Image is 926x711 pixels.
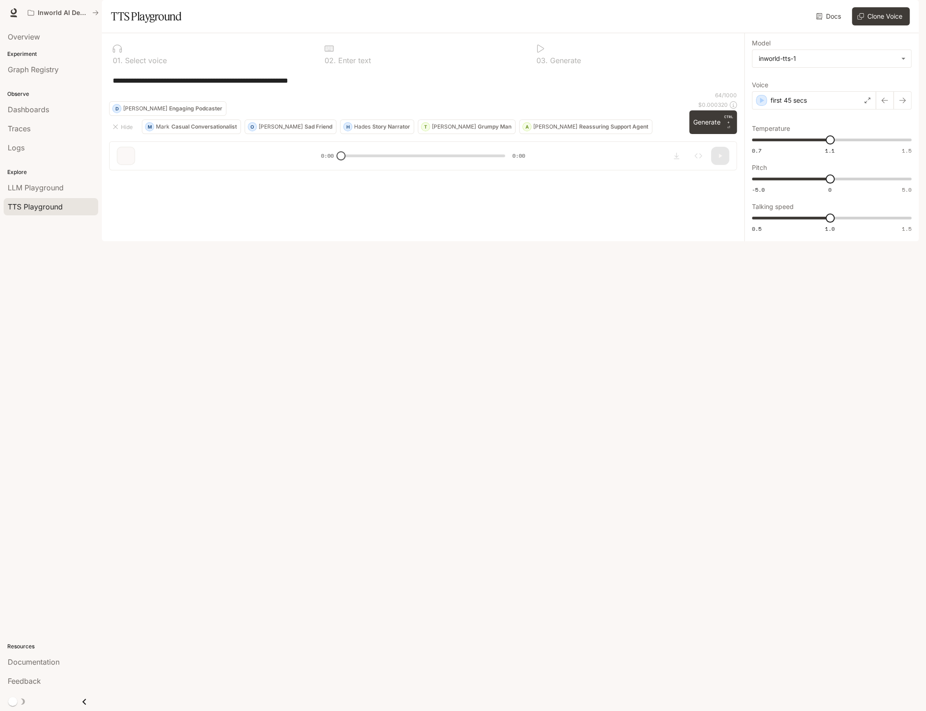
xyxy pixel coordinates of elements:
p: Reassuring Support Agent [579,124,648,129]
span: -5.0 [752,186,765,194]
p: [PERSON_NAME] [123,106,167,111]
button: HHadesStory Narrator [340,119,414,134]
p: Temperature [752,125,790,132]
span: 1.0 [825,225,835,233]
p: 0 2 . [325,57,336,64]
p: Enter text [336,57,371,64]
h1: TTS Playground [111,7,181,25]
p: Engaging Podcaster [169,106,222,111]
p: Inworld AI Demos [38,9,89,17]
div: D [113,101,121,116]
p: $ 0.000320 [698,101,728,109]
p: first 45 secs [771,96,807,105]
a: Docs [814,7,845,25]
p: Pitch [752,164,767,171]
span: 1.1 [825,147,835,154]
p: Story Narrator [372,124,410,129]
p: Mark [156,124,170,129]
p: [PERSON_NAME] [259,124,303,129]
button: A[PERSON_NAME]Reassuring Support Agent [519,119,652,134]
p: Select voice [123,57,167,64]
button: MMarkCasual Conversationalist [142,119,241,134]
button: T[PERSON_NAME]Grumpy Man [418,119,516,134]
div: inworld-tts-1 [752,50,911,67]
div: M [145,119,154,134]
span: 0.7 [752,147,761,154]
p: Casual Conversationalist [171,124,237,129]
button: Hide [109,119,138,134]
div: inworld-tts-1 [759,54,896,63]
p: [PERSON_NAME] [432,124,476,129]
span: 1.5 [902,225,911,233]
p: ⏎ [724,114,733,130]
p: Talking speed [752,204,794,210]
p: Model [752,40,771,46]
span: 1.5 [902,147,911,154]
button: D[PERSON_NAME]Engaging Podcaster [109,101,226,116]
p: CTRL + [724,114,733,125]
button: GenerateCTRL +⏎ [689,110,737,134]
div: O [248,119,256,134]
p: [PERSON_NAME] [533,124,577,129]
p: Sad Friend [305,124,332,129]
button: O[PERSON_NAME]Sad Friend [245,119,336,134]
span: 5.0 [902,186,911,194]
div: A [523,119,531,134]
p: Grumpy Man [478,124,511,129]
span: 0 [828,186,831,194]
button: Clone Voice [852,7,910,25]
p: 64 / 1000 [715,91,737,99]
p: Hades [354,124,370,129]
p: Voice [752,82,768,88]
p: Generate [547,57,581,64]
div: H [344,119,352,134]
div: T [421,119,430,134]
button: All workspaces [24,4,103,22]
p: 0 1 . [113,57,123,64]
p: 0 3 . [536,57,547,64]
span: 0.5 [752,225,761,233]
